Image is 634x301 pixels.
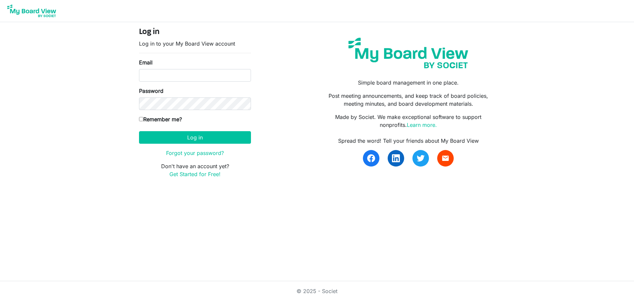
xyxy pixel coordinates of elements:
img: my-board-view-societ.svg [343,33,473,73]
label: Remember me? [139,115,182,123]
a: Get Started for Free! [169,171,221,177]
img: facebook.svg [367,154,375,162]
button: Log in [139,131,251,144]
p: Made by Societ. We make exceptional software to support nonprofits. [322,113,495,129]
input: Remember me? [139,117,143,121]
img: My Board View Logo [5,3,58,19]
p: Post meeting announcements, and keep track of board policies, meeting minutes, and board developm... [322,92,495,108]
img: twitter.svg [417,154,425,162]
p: Log in to your My Board View account [139,40,251,48]
a: © 2025 - Societ [297,288,337,294]
a: Forgot your password? [166,150,224,156]
p: Don't have an account yet? [139,162,251,178]
label: Email [139,58,153,66]
img: linkedin.svg [392,154,400,162]
p: Simple board management in one place. [322,79,495,87]
h4: Log in [139,27,251,37]
a: email [437,150,454,167]
a: Learn more. [407,122,437,128]
span: email [441,154,449,162]
label: Password [139,87,163,95]
div: Spread the word! Tell your friends about My Board View [322,137,495,145]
